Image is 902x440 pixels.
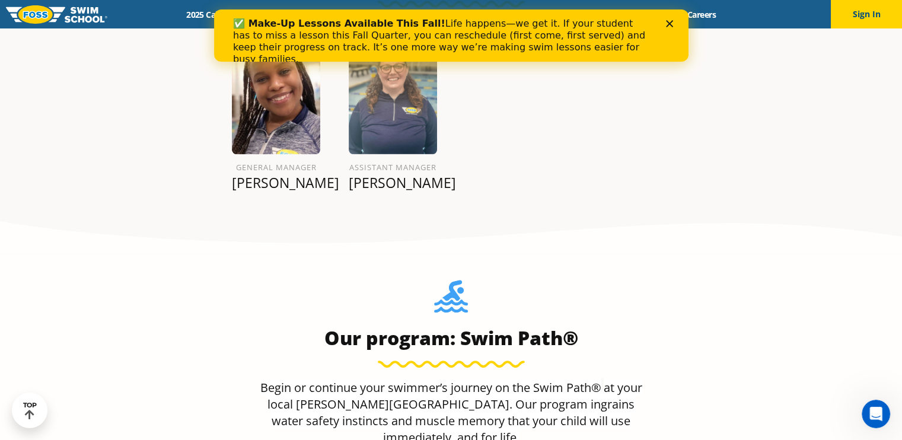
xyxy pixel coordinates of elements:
a: Swim Like [PERSON_NAME] [514,9,640,20]
a: Schools [250,9,300,20]
h6: General Manager [232,160,320,174]
p: [PERSON_NAME] [349,174,437,191]
h6: Assistant Manager [349,160,437,174]
img: FOSS Swim School Logo [6,5,107,24]
img: Allyson-Langley.png [349,22,437,154]
img: FOSS-Profile-Photo-26.png [232,22,320,154]
b: ✅ Make-Up Lessons Available This Fall! [19,8,231,20]
a: 2025 Calendar [176,9,250,20]
a: Careers [677,9,726,20]
div: TOP [23,401,37,420]
img: Foss-Location-Swimming-Pool-Person.svg [434,280,468,320]
a: Blog [639,9,677,20]
span: Begin or continue your swimmer’s journey on the Swim Path® [260,380,601,396]
iframe: Intercom live chat banner [214,9,689,62]
div: Close [452,11,464,18]
div: Life happens—we get it. If your student has to miss a lesson this Fall Quarter, you can reschedul... [19,8,436,56]
iframe: Intercom live chat [862,400,890,428]
h3: Our program: Swim Path® [254,326,648,350]
p: [PERSON_NAME] [232,174,320,191]
a: Swim Path® Program [300,9,404,20]
a: About [PERSON_NAME] [404,9,514,20]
